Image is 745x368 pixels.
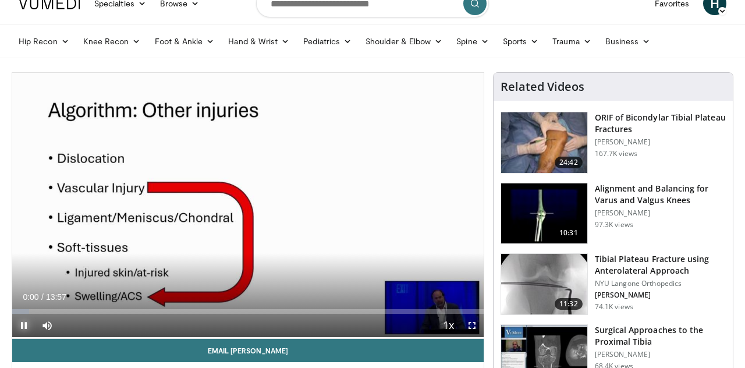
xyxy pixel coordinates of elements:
h3: Tibial Plateau Fracture using Anterolateral Approach [595,253,726,277]
span: 13:57 [46,292,66,302]
p: 74.1K views [595,302,633,312]
p: [PERSON_NAME] [595,208,726,218]
img: 38523_0000_3.png.150x105_q85_crop-smart_upscale.jpg [501,183,587,244]
a: Knee Recon [76,30,148,53]
a: Shoulder & Elbow [359,30,449,53]
p: [PERSON_NAME] [595,291,726,300]
button: Fullscreen [460,314,484,337]
button: Mute [36,314,59,337]
a: Trauma [545,30,598,53]
a: Foot & Ankle [148,30,222,53]
p: 167.7K views [595,149,637,158]
span: 10:31 [555,227,583,239]
span: 24:42 [555,157,583,168]
div: Progress Bar [12,309,484,314]
a: Hand & Wrist [221,30,296,53]
h4: Related Videos [501,80,584,94]
h3: Alignment and Balancing for Varus and Valgus Knees [595,183,726,206]
h3: Surgical Approaches to the Proximal Tibia [595,324,726,348]
p: [PERSON_NAME] [595,350,726,359]
a: Hip Recon [12,30,76,53]
a: Sports [496,30,546,53]
button: Pause [12,314,36,337]
a: 10:31 Alignment and Balancing for Varus and Valgus Knees [PERSON_NAME] 97.3K views [501,183,726,245]
a: Business [598,30,658,53]
h3: ORIF of Bicondylar Tibial Plateau Fractures [595,112,726,135]
p: [PERSON_NAME] [595,137,726,147]
img: Levy_Tib_Plat_100000366_3.jpg.150x105_q85_crop-smart_upscale.jpg [501,112,587,173]
span: 11:32 [555,298,583,310]
p: NYU Langone Orthopedics [595,279,726,288]
a: 24:42 ORIF of Bicondylar Tibial Plateau Fractures [PERSON_NAME] 167.7K views [501,112,726,174]
p: 97.3K views [595,220,633,229]
a: 11:32 Tibial Plateau Fracture using Anterolateral Approach NYU Langone Orthopedics [PERSON_NAME] ... [501,253,726,315]
video-js: Video Player [12,73,484,339]
a: Email [PERSON_NAME] [12,339,484,362]
a: Spine [449,30,495,53]
span: / [41,292,44,302]
img: 9nZFQMepuQiumqNn4xMDoxOjBzMTt2bJ.150x105_q85_crop-smart_upscale.jpg [501,254,587,314]
a: Pediatrics [296,30,359,53]
button: Playback Rate [437,314,460,337]
span: 0:00 [23,292,38,302]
